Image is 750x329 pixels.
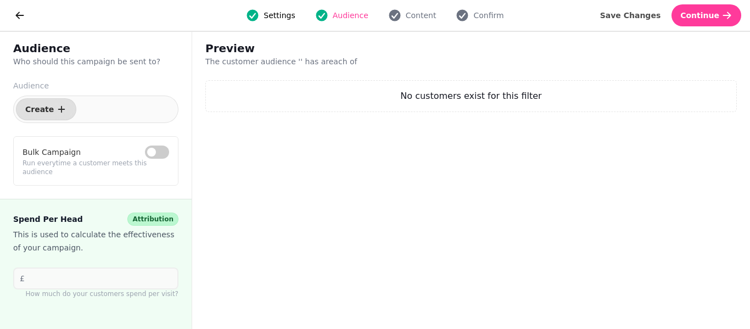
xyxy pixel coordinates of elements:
[13,56,178,67] p: Who should this campaign be sent to?
[9,4,31,26] button: go back
[591,4,670,26] button: Save Changes
[333,10,368,21] span: Audience
[13,213,83,226] span: Spend Per Head
[406,10,436,21] span: Content
[680,12,719,19] span: Continue
[600,12,661,19] span: Save Changes
[205,56,486,67] p: The customer audience ' ' has a reach of
[127,213,178,226] div: Attribution
[13,80,178,91] label: Audience
[13,228,178,254] p: This is used to calculate the effectiveness of your campaign.
[671,4,741,26] button: Continue
[473,10,503,21] span: Confirm
[23,159,169,176] p: Run everytime a customer meets this audience
[205,41,416,56] h2: Preview
[23,146,81,159] label: Bulk Campaign
[13,41,178,56] h2: Audience
[264,10,295,21] span: Settings
[16,98,76,120] button: Create
[13,289,178,298] p: How much do your customers spend per visit?
[400,90,541,103] p: No customers exist for this filter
